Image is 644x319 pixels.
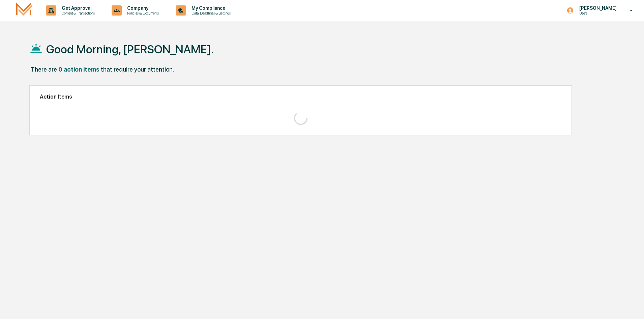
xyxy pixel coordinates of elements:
h1: Good Morning, [PERSON_NAME]. [46,43,214,56]
div: that require your attention. [101,66,174,73]
p: Policies & Documents [122,11,162,16]
p: Data, Deadlines & Settings [186,11,234,16]
div: 0 action items [58,66,99,73]
p: Get Approval [56,5,98,11]
p: My Compliance [186,5,234,11]
p: [PERSON_NAME] [574,5,620,11]
img: logo [16,2,32,18]
h2: Action Items [40,94,561,100]
p: Company [122,5,162,11]
div: There are [31,66,57,73]
p: Users [574,11,620,16]
p: Content & Transactions [56,11,98,16]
